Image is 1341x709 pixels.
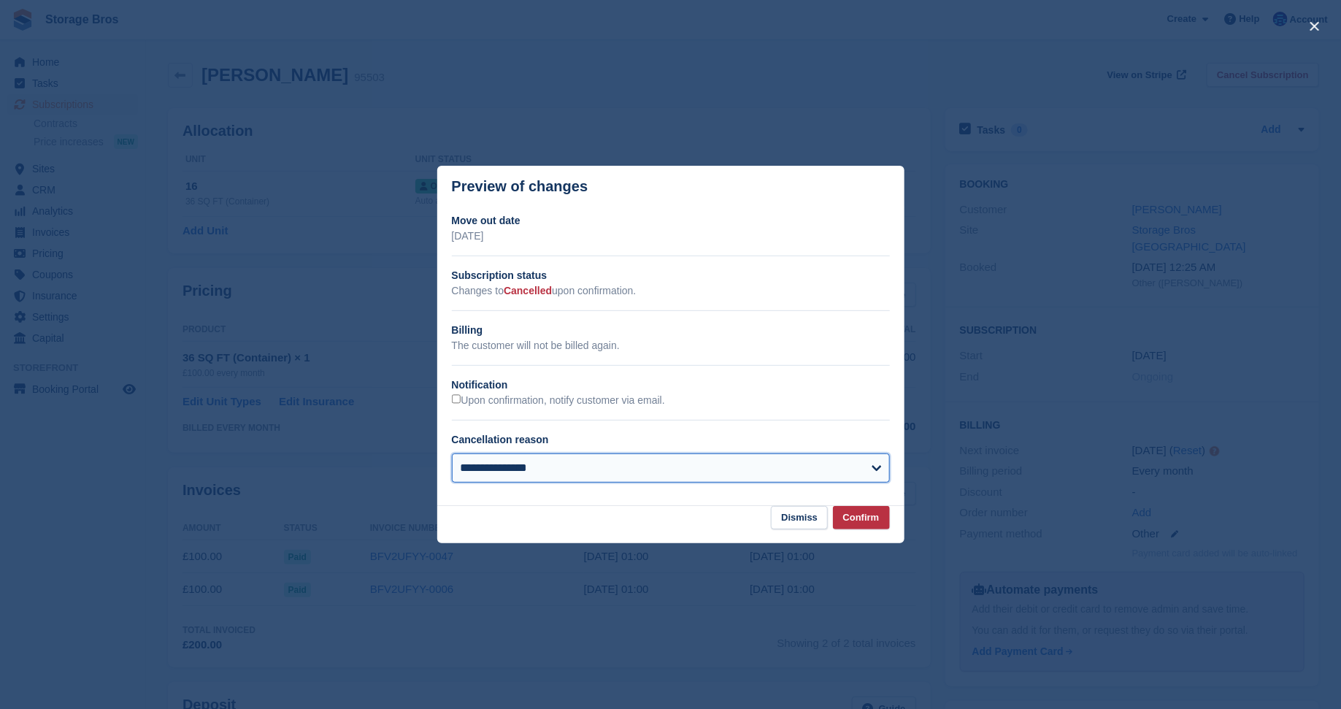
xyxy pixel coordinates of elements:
[504,285,552,296] span: Cancelled
[452,213,890,229] h2: Move out date
[452,434,549,445] label: Cancellation reason
[452,394,665,407] label: Upon confirmation, notify customer via email.
[1303,15,1326,38] button: close
[452,229,890,244] p: [DATE]
[452,378,890,393] h2: Notification
[452,323,890,338] h2: Billing
[452,178,588,195] p: Preview of changes
[452,283,890,299] p: Changes to upon confirmation.
[833,506,890,530] button: Confirm
[452,338,890,353] p: The customer will not be billed again.
[452,394,461,404] input: Upon confirmation, notify customer via email.
[771,506,828,530] button: Dismiss
[452,268,890,283] h2: Subscription status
